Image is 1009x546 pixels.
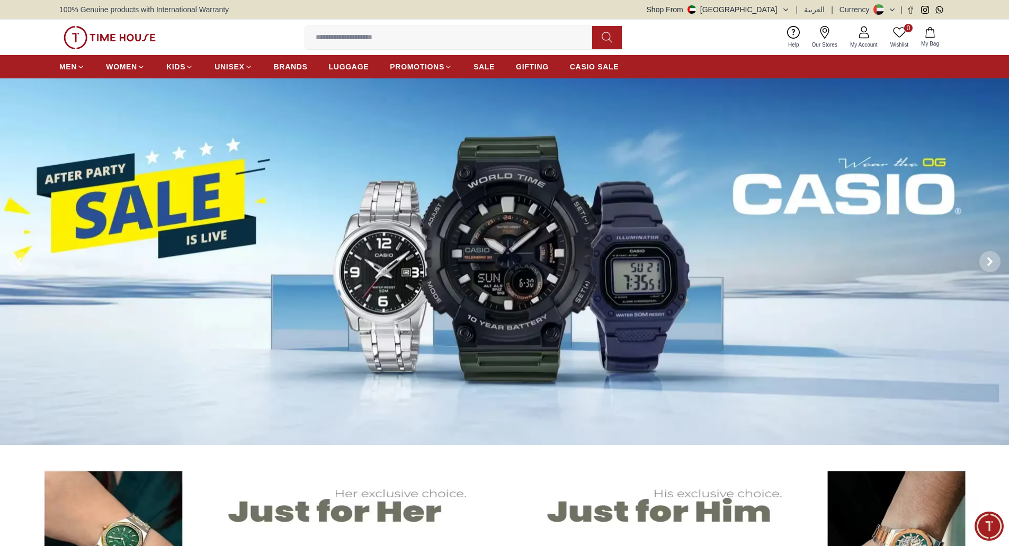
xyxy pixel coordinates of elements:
span: BRANDS [274,61,308,72]
a: WOMEN [106,57,145,76]
a: PROMOTIONS [390,57,452,76]
span: WOMEN [106,61,137,72]
button: My Bag [915,25,945,50]
span: 100% Genuine products with International Warranty [59,4,229,15]
span: Our Stores [808,41,842,49]
a: CASIO SALE [570,57,619,76]
span: 0 [904,24,913,32]
span: LUGGAGE [329,61,369,72]
img: ... [64,26,156,49]
span: MEN [59,61,77,72]
span: GIFTING [516,61,549,72]
span: UNISEX [215,61,244,72]
span: PROMOTIONS [390,61,444,72]
a: Whatsapp [935,6,943,14]
a: MEN [59,57,85,76]
div: Chat Widget [975,512,1004,541]
a: SALE [474,57,495,76]
a: Facebook [907,6,915,14]
a: Help [782,24,806,51]
span: Wishlist [886,41,913,49]
span: Help [784,41,803,49]
span: KIDS [166,61,185,72]
span: My Account [846,41,882,49]
span: | [796,4,798,15]
span: | [831,4,833,15]
img: United Arab Emirates [687,5,696,14]
a: LUGGAGE [329,57,369,76]
a: 0Wishlist [884,24,915,51]
span: CASIO SALE [570,61,619,72]
span: | [900,4,903,15]
div: Currency [840,4,874,15]
span: SALE [474,61,495,72]
button: Shop From[GEOGRAPHIC_DATA] [647,4,790,15]
a: Instagram [921,6,929,14]
span: My Bag [917,40,943,48]
a: Our Stores [806,24,844,51]
button: العربية [804,4,825,15]
a: UNISEX [215,57,252,76]
a: KIDS [166,57,193,76]
a: BRANDS [274,57,308,76]
a: GIFTING [516,57,549,76]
